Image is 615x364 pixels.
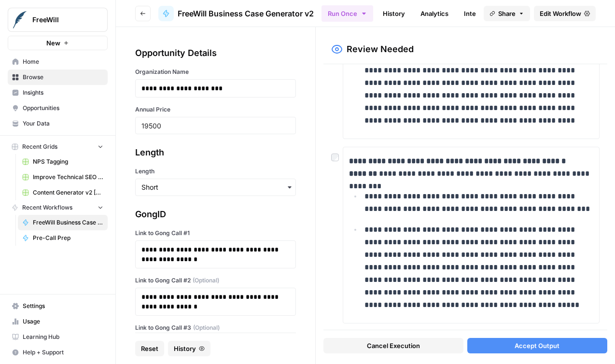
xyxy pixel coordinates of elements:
[18,215,108,230] a: FreeWill Business Case Generator v2
[534,6,596,21] a: Edit Workflow
[321,5,373,22] button: Run Once
[415,6,454,21] a: Analytics
[515,341,559,350] span: Accept Output
[23,317,103,326] span: Usage
[33,188,103,197] span: Content Generator v2 [DRAFT] Test
[33,234,103,242] span: Pre-Call Prep
[33,157,103,166] span: NPS Tagging
[193,323,220,332] span: (Optional)
[458,6,498,21] a: Integrate
[8,329,108,345] a: Learning Hub
[135,341,164,356] button: Reset
[158,6,314,21] a: FreeWill Business Case Generator v2
[18,169,108,185] a: Improve Technical SEO for Page
[135,208,296,221] div: GongID
[484,6,530,21] button: Share
[18,230,108,246] a: Pre-Call Prep
[8,100,108,116] a: Opportunities
[135,68,296,76] label: Organization Name
[347,42,414,56] h2: Review Needed
[23,333,103,341] span: Learning Hub
[8,200,108,215] button: Recent Workflows
[135,167,296,176] label: Length
[8,345,108,360] button: Help + Support
[8,85,108,100] a: Insights
[18,185,108,200] a: Content Generator v2 [DRAFT] Test
[8,116,108,131] a: Your Data
[135,276,296,285] label: Link to Gong Call #2
[23,302,103,310] span: Settings
[367,341,420,350] span: Cancel Execution
[467,338,607,353] button: Accept Output
[174,344,196,353] span: History
[135,46,296,60] div: Opportunity Details
[23,119,103,128] span: Your Data
[377,6,411,21] a: History
[33,173,103,182] span: Improve Technical SEO for Page
[141,344,158,353] span: Reset
[32,15,91,25] span: FreeWill
[46,38,60,48] span: New
[135,105,296,114] label: Annual Price
[8,36,108,50] button: New
[23,104,103,112] span: Opportunities
[141,182,290,192] input: Short
[22,142,57,151] span: Recent Grids
[23,88,103,97] span: Insights
[18,154,108,169] a: NPS Tagging
[8,8,108,32] button: Workspace: FreeWill
[135,229,296,238] label: Link to Gong Call #1
[22,203,72,212] span: Recent Workflows
[23,57,103,66] span: Home
[8,140,108,154] button: Recent Grids
[8,54,108,70] a: Home
[178,8,314,19] span: FreeWill Business Case Generator v2
[498,9,516,18] span: Share
[323,338,463,353] button: Cancel Execution
[135,323,296,332] label: Link to Gong Call #3
[168,341,210,356] button: History
[8,70,108,85] a: Browse
[8,298,108,314] a: Settings
[23,348,103,357] span: Help + Support
[135,146,296,159] div: Length
[8,314,108,329] a: Usage
[193,276,219,285] span: (Optional)
[11,11,28,28] img: FreeWill Logo
[540,9,581,18] span: Edit Workflow
[23,73,103,82] span: Browse
[33,218,103,227] span: FreeWill Business Case Generator v2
